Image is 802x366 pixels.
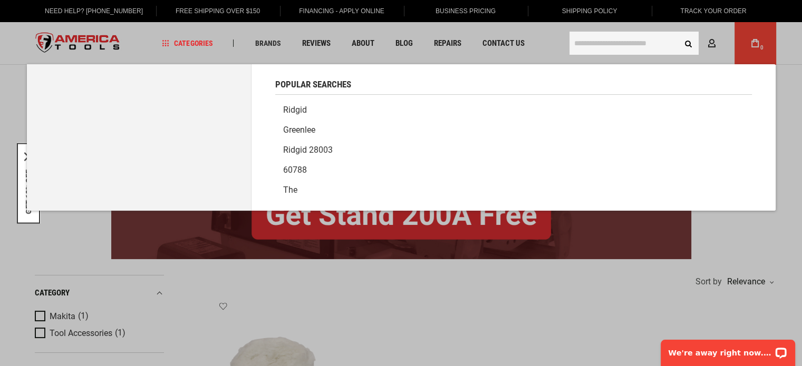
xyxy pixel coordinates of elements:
span: Popular Searches [275,80,351,89]
span: Categories [162,39,212,47]
a: 60788 [275,160,752,180]
button: GET 10% OFF [24,169,33,214]
a: Brands [250,36,285,51]
a: The [275,180,752,200]
svg: close icon [24,152,33,161]
button: Close [24,152,33,161]
span: Brands [255,39,281,47]
a: Greenlee [275,120,752,140]
iframe: LiveChat chat widget [654,333,802,366]
a: Categories [157,36,217,51]
a: Ridgid 28003 [275,140,752,160]
button: Search [679,33,699,53]
a: Ridgid [275,100,752,120]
